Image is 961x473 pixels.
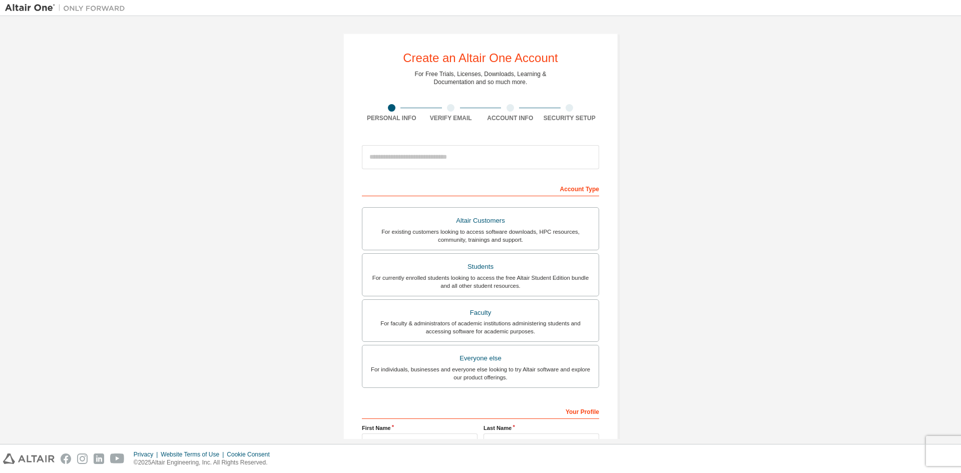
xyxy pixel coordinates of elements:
[362,403,599,419] div: Your Profile
[5,3,130,13] img: Altair One
[368,274,593,290] div: For currently enrolled students looking to access the free Altair Student Edition bundle and all ...
[415,70,547,86] div: For Free Trials, Licenses, Downloads, Learning & Documentation and so much more.
[362,180,599,196] div: Account Type
[227,450,275,458] div: Cookie Consent
[368,306,593,320] div: Faculty
[368,228,593,244] div: For existing customers looking to access software downloads, HPC resources, community, trainings ...
[3,453,55,464] img: altair_logo.svg
[368,214,593,228] div: Altair Customers
[362,114,421,122] div: Personal Info
[368,260,593,274] div: Students
[403,52,558,64] div: Create an Altair One Account
[368,365,593,381] div: For individuals, businesses and everyone else looking to try Altair software and explore our prod...
[134,458,276,467] p: © 2025 Altair Engineering, Inc. All Rights Reserved.
[484,424,599,432] label: Last Name
[540,114,600,122] div: Security Setup
[94,453,104,464] img: linkedin.svg
[134,450,161,458] div: Privacy
[480,114,540,122] div: Account Info
[362,424,477,432] label: First Name
[77,453,88,464] img: instagram.svg
[421,114,481,122] div: Verify Email
[61,453,71,464] img: facebook.svg
[161,450,227,458] div: Website Terms of Use
[368,319,593,335] div: For faculty & administrators of academic institutions administering students and accessing softwa...
[368,351,593,365] div: Everyone else
[110,453,125,464] img: youtube.svg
